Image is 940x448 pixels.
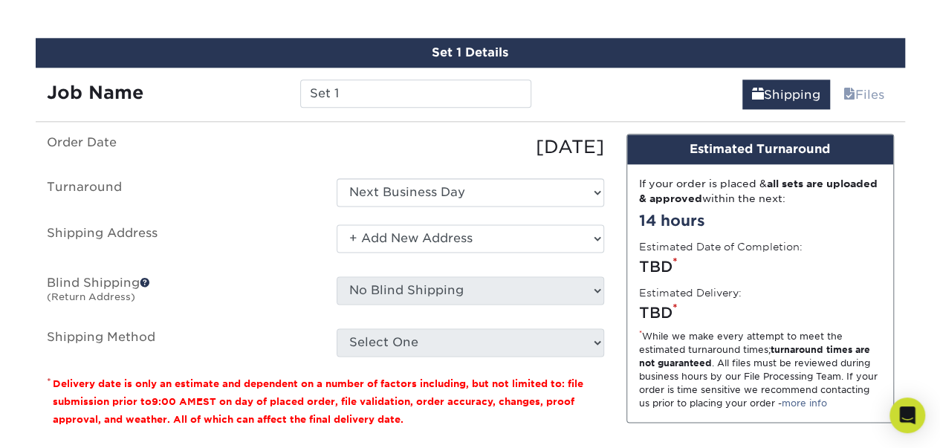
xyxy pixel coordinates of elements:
[742,79,830,109] a: Shipping
[325,134,615,160] div: [DATE]
[782,397,827,409] a: more info
[36,328,325,357] label: Shipping Method
[752,88,764,102] span: shipping
[639,302,881,324] div: TBD
[639,176,881,207] div: If your order is placed & within the next:
[47,291,135,302] small: (Return Address)
[639,285,742,300] label: Estimated Delivery:
[47,82,143,103] strong: Job Name
[639,256,881,278] div: TBD
[639,210,881,232] div: 14 hours
[36,38,905,68] div: Set 1 Details
[639,344,870,369] strong: turnaround times are not guaranteed
[889,397,925,433] div: Open Intercom Messenger
[639,239,803,254] label: Estimated Date of Completion:
[36,178,325,207] label: Turnaround
[36,134,325,160] label: Order Date
[834,79,894,109] a: Files
[300,79,531,108] input: Enter a job name
[639,330,881,410] div: While we make every attempt to meet the estimated turnaround times; . All files must be reviewed ...
[627,134,893,164] div: Estimated Turnaround
[843,88,855,102] span: files
[36,276,325,311] label: Blind Shipping
[36,224,325,259] label: Shipping Address
[152,396,196,407] span: 9:00 AM
[4,403,126,443] iframe: Google Customer Reviews
[53,378,583,425] small: Delivery date is only an estimate and dependent on a number of factors including, but not limited...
